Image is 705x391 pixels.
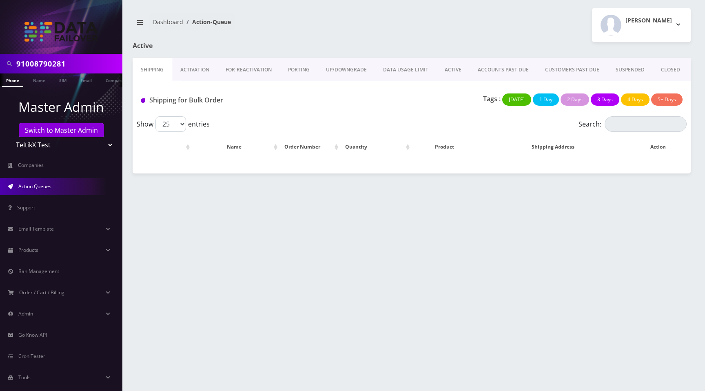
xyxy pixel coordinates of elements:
[76,73,96,86] a: Email
[477,135,629,159] th: Shipping Address
[217,58,280,82] a: FOR-REActivation
[412,135,477,159] th: Product
[437,58,470,82] a: ACTIVE
[537,58,607,82] a: CUSTOMERS PAST DUE
[17,204,35,211] span: Support
[55,73,71,86] a: SIM
[172,58,217,82] a: Activation
[280,58,318,82] a: PORTING
[18,225,54,232] span: Email Template
[133,58,172,82] a: Shipping
[193,135,279,159] th: Name
[630,135,686,159] th: Action
[533,93,559,106] button: 1 Day
[155,116,186,132] select: Showentries
[16,56,120,71] input: Search in Company
[2,73,23,87] a: Phone
[18,331,47,338] span: Go Know API
[18,374,31,381] span: Tools
[183,18,231,26] li: Action-Queue
[625,17,672,24] h2: [PERSON_NAME]
[19,123,104,137] a: Switch to Master Admin
[592,8,691,42] button: [PERSON_NAME]
[591,93,619,106] button: 3 Days
[18,268,59,275] span: Ban Management
[24,22,98,42] img: TeltikX Test
[153,18,183,26] a: Dashboard
[280,135,340,159] th: Order Number
[19,289,64,296] span: Order / Cart / Billing
[141,98,145,103] img: Shipping for Bulk Order
[470,58,537,82] a: ACCOUNTS PAST DUE
[137,116,210,132] label: Show entries
[605,116,687,132] input: Search:
[18,162,44,169] span: Companies
[651,93,683,106] button: 5+ Days
[102,73,129,86] a: Company
[18,183,51,190] span: Action Queues
[502,93,531,106] button: [DATE]
[18,247,38,253] span: Products
[653,58,688,82] a: CLOSED
[375,58,437,82] a: DATA USAGE LIMIT
[133,42,310,50] h1: Active
[483,94,501,104] p: Tags :
[621,93,650,106] button: 4 Days
[561,93,589,106] button: 2 Days
[29,73,49,86] a: Name
[18,310,33,317] span: Admin
[341,135,412,159] th: Quantity
[18,353,45,360] span: Cron Tester
[133,13,406,37] nav: breadcrumb
[141,96,313,104] h1: Shipping for Bulk Order
[318,58,375,82] a: UP/DOWNGRADE
[607,58,653,82] a: SUSPENDED
[579,116,687,132] label: Search:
